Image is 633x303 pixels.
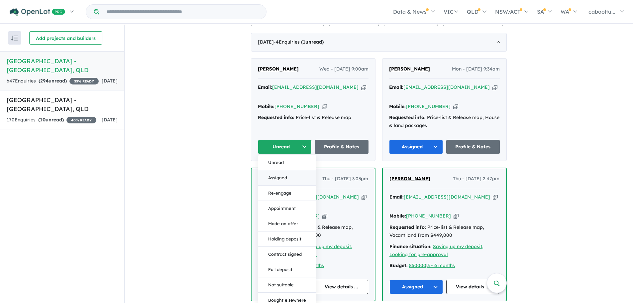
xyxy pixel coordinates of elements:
[427,262,455,268] a: 3 - 6 months
[389,114,426,120] strong: Requested info:
[258,231,316,247] button: Holding deposit
[258,186,316,201] button: Re-engage
[258,262,316,277] button: Full deposit
[258,140,312,154] button: Unread
[319,65,369,73] span: Wed - [DATE] 9:00am
[389,65,430,73] a: [PERSON_NAME]
[66,117,96,123] span: 40 % READY
[303,39,305,45] span: 1
[389,224,426,230] strong: Requested info:
[39,78,67,84] strong: ( unread)
[389,194,404,200] strong: Email:
[40,78,49,84] span: 294
[11,36,18,41] img: sort.svg
[389,224,499,239] div: Price-list & Release map, Vacant land from $449,000
[7,77,99,85] div: 647 Enquir ies
[446,280,500,294] a: View details ...
[102,78,118,84] span: [DATE]
[7,95,118,113] h5: [GEOGRAPHIC_DATA] - [GEOGRAPHIC_DATA] , QLD
[403,84,490,90] a: [EMAIL_ADDRESS][DOMAIN_NAME]
[389,243,432,249] strong: Finance situation:
[258,247,316,262] button: Contract signed
[404,194,490,200] a: [EMAIL_ADDRESS][DOMAIN_NAME]
[251,33,507,52] div: [DATE]
[258,277,316,293] button: Not suitable
[406,213,451,219] a: [PHONE_NUMBER]
[10,8,65,16] img: Openlot PRO Logo White
[258,155,316,170] button: Unread
[453,103,458,110] button: Copy
[102,117,118,123] span: [DATE]
[389,84,403,90] strong: Email:
[258,103,274,109] strong: Mobile:
[101,5,265,19] input: Try estate name, suburb, builder or developer
[258,201,316,216] button: Appointment
[69,78,99,84] span: 35 % READY
[493,194,498,201] button: Copy
[452,65,500,73] span: Mon - [DATE] 9:34am
[322,175,368,183] span: Thu - [DATE] 3:03pm
[7,116,96,124] div: 170 Enquir ies
[301,39,324,45] strong: ( unread)
[406,103,451,109] a: [PHONE_NUMBER]
[7,57,118,75] h5: [GEOGRAPHIC_DATA] - [GEOGRAPHIC_DATA] , QLD
[258,114,294,120] strong: Requested info:
[258,65,299,73] a: [PERSON_NAME]
[40,117,46,123] span: 10
[389,213,406,219] strong: Mobile:
[258,170,316,186] button: Assigned
[389,114,500,130] div: Price-list & Release map, House & land packages
[274,39,324,45] span: - 4 Enquir ies
[389,103,406,109] strong: Mobile:
[258,66,299,72] span: [PERSON_NAME]
[453,175,499,183] span: Thu - [DATE] 2:47pm
[29,31,102,45] button: Add projects and builders
[258,114,369,122] div: Price-list & Release map
[38,117,64,123] strong: ( unread)
[274,103,319,109] a: [PHONE_NUMBER]
[258,84,272,90] strong: Email:
[389,262,408,268] strong: Budget:
[409,262,426,268] a: 850000
[389,262,499,270] div: |
[389,280,443,294] button: Assigned
[322,213,327,220] button: Copy
[588,8,615,15] span: cabooltu...
[362,194,367,201] button: Copy
[492,84,497,91] button: Copy
[389,175,430,183] a: [PERSON_NAME]
[389,140,443,154] button: Assigned
[361,84,366,91] button: Copy
[446,140,500,154] a: Profile & Notes
[389,66,430,72] span: [PERSON_NAME]
[389,243,483,257] a: Saving up my deposit, Looking for pre-approval
[389,176,430,182] span: [PERSON_NAME]
[258,216,316,231] button: Made an offer
[315,280,369,294] a: View details ...
[272,84,359,90] a: [EMAIL_ADDRESS][DOMAIN_NAME]
[315,140,369,154] a: Profile & Notes
[322,103,327,110] button: Copy
[454,213,459,220] button: Copy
